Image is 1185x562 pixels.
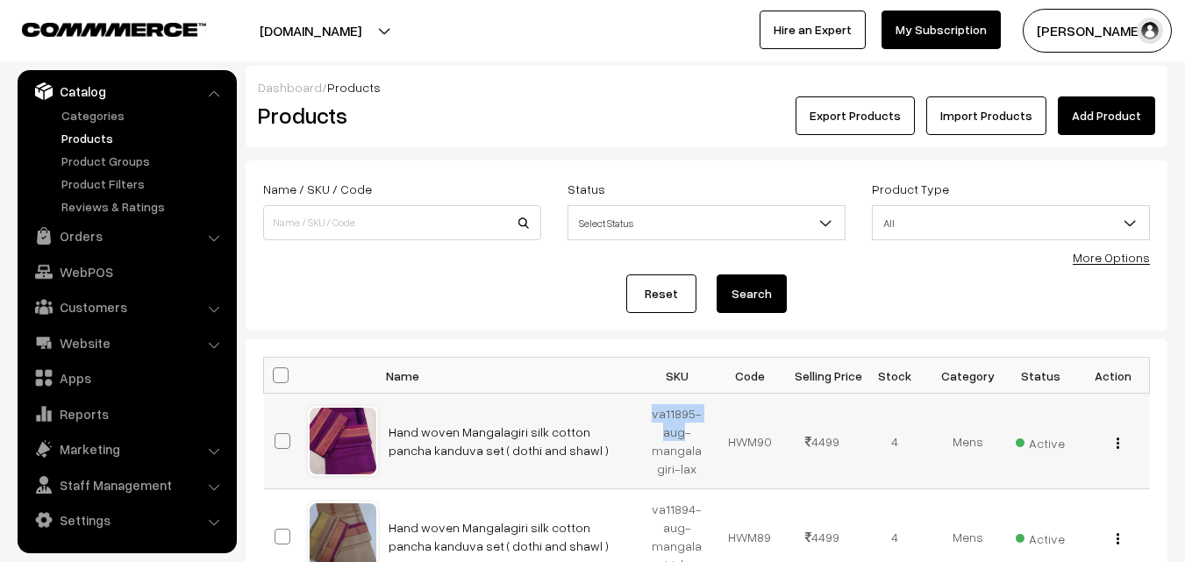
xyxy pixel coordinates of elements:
a: Add Product [1058,96,1155,135]
a: Customers [22,291,231,323]
label: Status [568,180,605,198]
img: COMMMERCE [22,23,206,36]
td: 4 [859,394,932,489]
a: Products [57,129,231,147]
div: / [258,78,1155,96]
img: Menu [1117,438,1119,449]
span: All [872,205,1150,240]
a: Categories [57,106,231,124]
a: Orders [22,220,231,252]
input: Name / SKU / Code [263,205,541,240]
a: Hire an Expert [760,11,866,49]
a: WebPOS [22,256,231,288]
a: Hand woven Mangalagiri silk cotton pancha kanduva set ( dothi and shawl ) [389,424,609,458]
th: Selling Price [786,358,859,394]
th: Status [1004,358,1077,394]
a: Hand woven Mangalagiri silk cotton pancha kanduva set ( dothi and shawl ) [389,520,609,553]
a: Marketing [22,433,231,465]
a: My Subscription [882,11,1001,49]
a: Settings [22,504,231,536]
a: Apps [22,362,231,394]
button: Export Products [796,96,915,135]
button: [DOMAIN_NAME] [198,9,423,53]
label: Name / SKU / Code [263,180,372,198]
td: va11895-aug-mangalagiri-lax [641,394,714,489]
span: Products [327,80,381,95]
a: Website [22,327,231,359]
span: Active [1016,525,1065,548]
span: Active [1016,430,1065,452]
span: Select Status [568,205,846,240]
a: Catalog [22,75,231,107]
td: HWM90 [713,394,786,489]
a: Dashboard [258,80,322,95]
a: Reset [626,274,696,313]
td: Mens [932,394,1004,489]
th: Stock [859,358,932,394]
th: Name [378,358,641,394]
a: Product Groups [57,152,231,170]
a: Product Filters [57,174,231,193]
span: Select Status [568,208,845,238]
a: Staff Management [22,469,231,501]
th: Action [1077,358,1150,394]
th: Code [713,358,786,394]
button: Search [717,274,787,313]
th: Category [932,358,1004,394]
label: Product Type [872,180,949,198]
img: Menu [1117,533,1119,544]
a: COMMMERCE [22,18,175,39]
img: user [1137,18,1163,44]
a: More Options [1073,250,1150,265]
a: Import Products [926,96,1046,135]
span: All [873,208,1149,238]
a: Reports [22,398,231,430]
h2: Products [258,102,539,129]
a: Reviews & Ratings [57,197,231,216]
button: [PERSON_NAME] [1023,9,1172,53]
th: SKU [641,358,714,394]
td: 4499 [786,394,859,489]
